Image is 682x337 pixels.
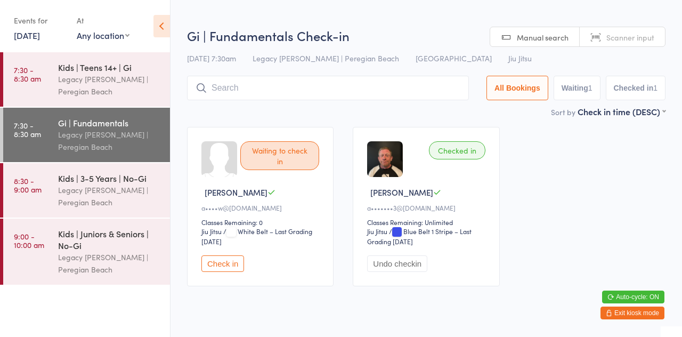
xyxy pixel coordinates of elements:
[429,141,485,159] div: Checked in
[14,66,41,83] time: 7:30 - 8:30 am
[14,121,41,138] time: 7:30 - 8:30 am
[58,184,161,208] div: Legacy [PERSON_NAME] | Peregian Beach
[3,219,170,285] a: 9:00 -10:00 amKids | Juniors & Seniors | No-GiLegacy [PERSON_NAME] | Peregian Beach
[14,232,44,249] time: 9:00 - 10:00 am
[367,141,403,177] img: image1733119705.png
[3,108,170,162] a: 7:30 -8:30 amGi | FundamentalsLegacy [PERSON_NAME] | Peregian Beach
[578,106,665,117] div: Check in time (DESC)
[77,12,129,29] div: At
[3,52,170,107] a: 7:30 -8:30 amKids | Teens 14+ | GiLegacy [PERSON_NAME] | Peregian Beach
[253,53,399,63] span: Legacy [PERSON_NAME] | Peregian Beach
[508,53,532,63] span: Jiu Jitsu
[14,12,66,29] div: Events for
[517,32,569,43] span: Manual search
[551,107,575,117] label: Sort by
[201,227,222,236] div: Jiu Jitsu
[58,117,161,129] div: Gi | Fundamentals
[58,172,161,184] div: Kids | 3-5 Years | No-Gi
[554,76,600,100] button: Waiting1
[240,141,319,170] div: Waiting to check in
[14,29,40,41] a: [DATE]
[606,76,666,100] button: Checked in1
[58,61,161,73] div: Kids | Teens 14+ | Gi
[58,129,161,153] div: Legacy [PERSON_NAME] | Peregian Beach
[201,218,322,227] div: Classes Remaining: 0
[370,187,433,198] span: [PERSON_NAME]
[201,203,322,212] div: a••••w@[DOMAIN_NAME]
[58,73,161,98] div: Legacy [PERSON_NAME] | Peregian Beach
[187,27,665,44] h2: Gi | Fundamentals Check-in
[416,53,492,63] span: [GEOGRAPHIC_DATA]
[588,84,592,92] div: 1
[3,163,170,218] a: 8:30 -9:00 amKids | 3-5 Years | No-GiLegacy [PERSON_NAME] | Peregian Beach
[486,76,548,100] button: All Bookings
[58,251,161,276] div: Legacy [PERSON_NAME] | Peregian Beach
[187,53,236,63] span: [DATE] 7:30am
[14,176,42,194] time: 8:30 - 9:00 am
[201,227,312,246] span: / White Belt – Last Grading [DATE]
[187,76,469,100] input: Search
[606,32,654,43] span: Scanner input
[77,29,129,41] div: Any location
[367,227,472,246] span: / Blue Belt 1 Stripe – Last Grading [DATE]
[653,84,657,92] div: 1
[205,187,267,198] span: [PERSON_NAME]
[367,255,427,272] button: Undo checkin
[600,307,664,319] button: Exit kiosk mode
[367,227,387,236] div: Jiu Jitsu
[201,255,244,272] button: Check in
[602,291,664,303] button: Auto-cycle: ON
[58,228,161,251] div: Kids | Juniors & Seniors | No-Gi
[367,203,488,212] div: a•••••••3@[DOMAIN_NAME]
[367,218,488,227] div: Classes Remaining: Unlimited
